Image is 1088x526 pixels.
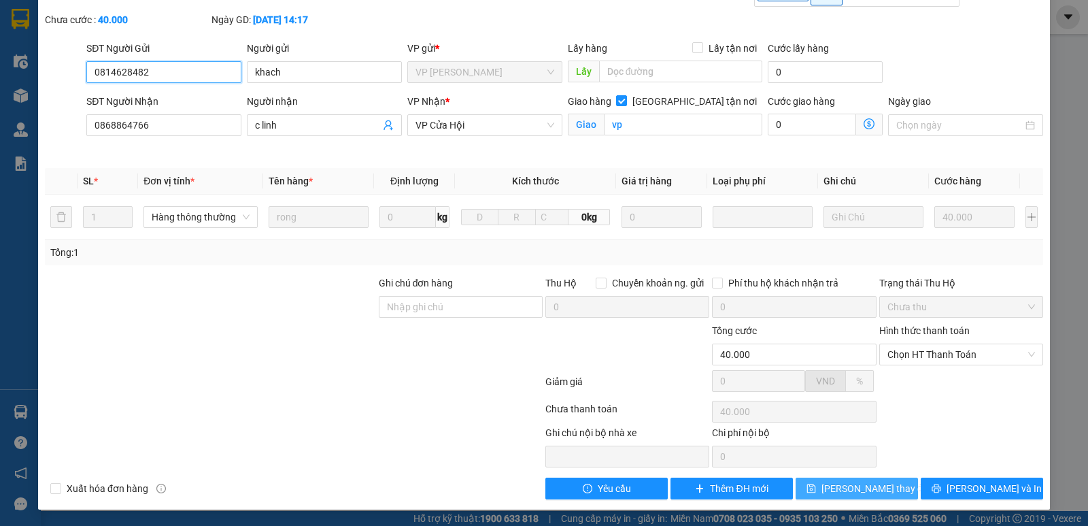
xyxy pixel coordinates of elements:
[932,484,941,495] span: printer
[934,176,981,186] span: Cước hàng
[823,206,923,228] input: Ghi Chú
[269,176,313,186] span: Tên hàng
[544,401,711,425] div: Chưa thanh toán
[604,114,763,135] input: Giao tận nơi
[896,118,1023,133] input: Ngày giao
[806,484,816,495] span: save
[407,96,445,107] span: VP Nhận
[598,481,631,496] span: Yêu cầu
[45,12,209,27] div: Chưa cước :
[7,73,20,141] img: logo
[253,14,308,25] b: [DATE] 14:17
[888,96,931,107] label: Ngày giao
[568,96,611,107] span: Giao hàng
[22,58,122,104] span: [GEOGRAPHIC_DATA], [GEOGRAPHIC_DATA] ↔ [GEOGRAPHIC_DATA]
[247,41,402,56] div: Người gửi
[821,481,930,496] span: [PERSON_NAME] thay đổi
[545,478,668,499] button: exclamation-circleYêu cầu
[768,96,835,107] label: Cước giao hàng
[498,209,535,225] input: R
[712,325,757,336] span: Tổng cước
[568,61,599,82] span: Lấy
[707,168,818,195] th: Loại phụ phí
[461,209,498,225] input: D
[768,114,856,135] input: Cước giao hàng
[269,206,369,228] input: VD: Bàn, Ghế
[407,41,562,56] div: VP gửi
[627,94,762,109] span: [GEOGRAPHIC_DATA] tận nơi
[211,12,375,27] div: Ngày GD:
[152,207,250,227] span: Hàng thông thường
[947,481,1042,496] span: [PERSON_NAME] và In
[921,478,1043,499] button: printer[PERSON_NAME] và In
[583,484,592,495] span: exclamation-circle
[816,376,835,387] span: VND
[379,296,543,318] input: Ghi chú đơn hàng
[1025,206,1038,228] button: plus
[887,297,1035,317] span: Chưa thu
[622,206,702,228] input: 0
[723,276,844,291] span: Phí thu hộ khách nhận trả
[86,41,241,56] div: SĐT Người Gửi
[695,484,704,495] span: plus
[390,176,439,186] span: Định lượng
[436,206,449,228] span: kg
[712,425,876,446] div: Chi phí nội bộ
[934,206,1015,228] input: 0
[768,61,883,83] input: Cước lấy hàng
[535,209,569,225] input: C
[50,245,421,260] div: Tổng: 1
[50,206,72,228] button: delete
[887,344,1035,365] span: Chọn HT Thanh Toán
[768,43,829,54] label: Cước lấy hàng
[568,43,607,54] span: Lấy hàng
[670,478,793,499] button: plusThêm ĐH mới
[879,276,1043,291] div: Trạng thái Thu Hộ
[61,481,154,496] span: Xuất hóa đơn hàng
[545,425,709,446] div: Ghi chú nội bộ nhà xe
[856,376,863,387] span: %
[383,120,394,131] span: user-add
[23,11,121,55] strong: CHUYỂN PHÁT NHANH AN PHÚ QUÝ
[607,276,709,291] span: Chuyển khoản ng. gửi
[143,176,194,186] span: Đơn vị tính
[98,14,128,25] b: 40.000
[818,168,929,195] th: Ghi chú
[544,374,711,398] div: Giảm giá
[379,278,454,289] label: Ghi chú đơn hàng
[415,62,554,82] span: VP GIA LÂM
[622,176,672,186] span: Giá trị hàng
[710,481,768,496] span: Thêm ĐH mới
[415,115,554,135] span: VP Cửa Hội
[568,209,610,225] span: 0kg
[512,176,559,186] span: Kích thước
[599,61,763,82] input: Dọc đường
[545,278,577,289] span: Thu Hộ
[83,176,94,186] span: SL
[864,118,874,129] span: dollar-circle
[156,484,166,493] span: info-circle
[796,478,918,499] button: save[PERSON_NAME] thay đổi
[879,325,970,336] label: Hình thức thanh toán
[247,94,402,109] div: Người nhận
[703,41,762,56] span: Lấy tận nơi
[86,94,241,109] div: SĐT Người Nhận
[568,114,604,135] span: Giao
